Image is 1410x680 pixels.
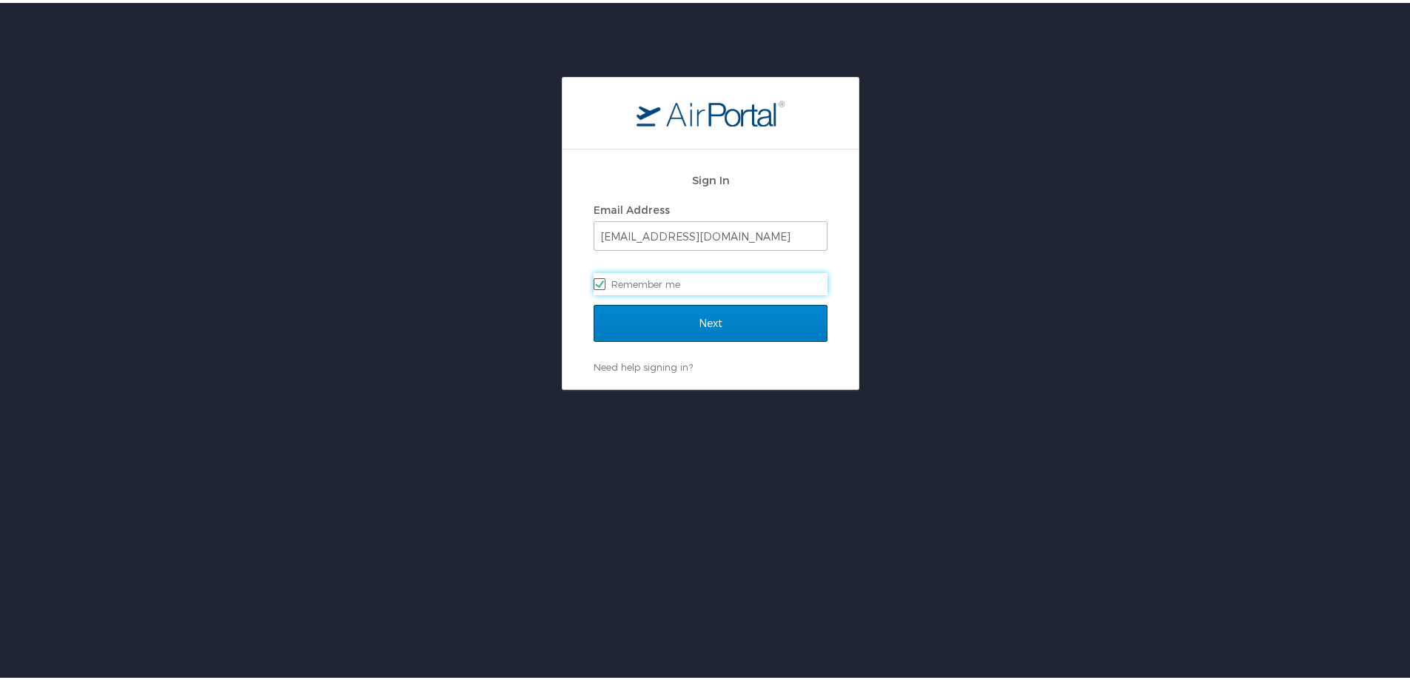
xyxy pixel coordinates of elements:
[594,358,693,370] a: Need help signing in?
[594,302,827,339] input: Next
[637,97,785,124] img: logo
[594,270,827,292] label: Remember me
[594,201,670,213] label: Email Address
[594,169,827,186] h2: Sign In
